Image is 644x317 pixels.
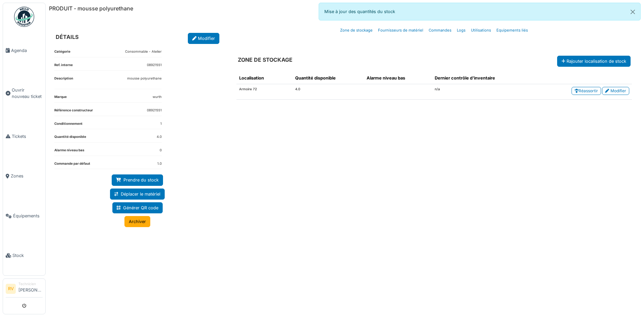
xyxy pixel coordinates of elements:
[110,189,165,200] a: Déplacer le matériel
[54,95,67,102] dt: Marque
[12,87,43,100] span: Ouvrir nouveau ticket
[292,72,364,84] th: Quantité disponible
[147,63,162,68] dd: 08921551
[54,63,73,70] dt: Ref. interne
[454,22,468,38] a: Logs
[238,57,292,63] h6: ZONE DE STOCKAGE
[11,47,43,54] span: Agenda
[13,213,43,219] span: Équipements
[54,121,83,129] dt: Conditionnement
[426,22,454,38] a: Commandes
[112,202,163,213] a: Générer QR code
[3,31,45,70] a: Agenda
[319,3,641,20] div: Mise à jour des quantités du stock
[236,84,293,100] td: Armoire 72
[49,5,133,12] h6: PRODUIT - mousse polyurethane
[56,34,78,40] h6: DÉTAILS
[127,76,162,81] p: mousse polyurethane
[557,56,631,67] button: Rajouter localisation de stock
[3,236,45,276] a: Stock
[6,281,43,298] a: RV Technicien[PERSON_NAME]
[375,22,426,38] a: Fournisseurs de matériel
[11,173,43,179] span: Zones
[432,72,534,84] th: Dernier contrôle d'inventaire
[292,84,364,100] td: 4.0
[124,216,150,227] a: Archiver
[3,70,45,117] a: Ouvrir nouveau ticket
[337,22,375,38] a: Zone de stockage
[3,156,45,196] a: Zones
[54,108,93,116] dt: Référence constructeur
[236,72,293,84] th: Localisation
[625,3,640,21] button: Close
[112,174,163,186] a: Prendre du stock
[468,22,494,38] a: Utilisations
[125,49,162,54] dd: Consommable - Atelier
[3,116,45,156] a: Tickets
[147,108,162,113] dd: 08921551
[157,135,162,140] dd: 4.0
[188,33,219,44] a: Modifier
[54,76,73,89] dt: Description
[160,121,162,126] dd: 1
[494,22,531,38] a: Equipements liés
[12,252,43,259] span: Stock
[572,87,601,95] a: Réassortir
[54,49,70,57] dt: Catégorie
[18,281,43,286] div: Technicien
[54,148,84,156] dt: Alarme niveau bas
[602,87,629,95] a: Modifier
[157,161,162,166] dd: 1.0
[6,284,16,294] li: RV
[3,196,45,236] a: Équipements
[12,133,43,140] span: Tickets
[153,95,162,100] dd: wurth
[364,72,432,84] th: Alarme niveau bas
[160,148,162,153] dd: 0
[432,84,534,100] td: n/a
[18,281,43,296] li: [PERSON_NAME]
[14,7,34,27] img: Badge_color-CXgf-gQk.svg
[54,135,86,142] dt: Quantité disponible
[54,161,90,169] dt: Commande par défaut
